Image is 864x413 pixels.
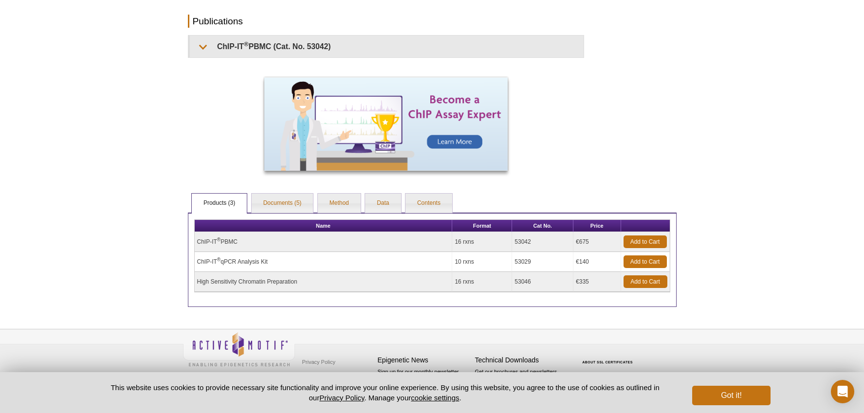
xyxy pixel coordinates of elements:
[365,194,401,213] a: Data
[573,220,621,232] th: Price
[452,220,512,232] th: Format
[378,356,470,364] h4: Epigenetic News
[264,77,508,171] img: Become a ChIP Assay Expert
[475,368,568,393] p: Get our brochures and newsletters, or request them by mail.
[692,386,770,405] button: Got it!
[475,356,568,364] h4: Technical Downloads
[217,257,221,262] sup: ®
[512,220,573,232] th: Cat No.
[512,232,573,252] td: 53042
[624,235,667,248] a: Add to Cart
[452,272,512,292] td: 16 rxns
[512,272,573,292] td: 53046
[195,220,453,232] th: Name
[195,252,453,272] td: ChIP-IT qPCR Analysis Kit
[512,252,573,272] td: 53029
[195,272,453,292] td: High Sensitivity Chromatin Preparation
[573,232,621,252] td: €675
[624,255,667,268] a: Add to Cart
[405,194,452,213] a: Contents
[183,329,295,369] img: Active Motif,
[319,394,364,402] a: Privacy Policy
[94,382,677,403] p: This website uses cookies to provide necessary site functionality and improve your online experie...
[252,194,313,213] a: Documents (5)
[378,368,470,401] p: Sign up for our monthly newsletter highlighting recent publications in the field of epigenetics.
[411,394,459,402] button: cookie settings
[452,232,512,252] td: 16 rxns
[190,36,584,57] summary: ChIP-IT®PBMC (Cat. No. 53042)
[452,252,512,272] td: 10 rxns
[573,252,621,272] td: €140
[624,275,667,288] a: Add to Cart
[573,272,621,292] td: €335
[300,369,351,384] a: Terms & Conditions
[188,15,584,28] h2: Publications
[582,360,633,364] a: ABOUT SSL CERTIFICATES
[192,194,247,213] a: Products (3)
[217,237,221,242] sup: ®
[831,380,854,403] div: Open Intercom Messenger
[300,355,338,369] a: Privacy Policy
[244,40,249,48] sup: ®
[318,194,361,213] a: Method
[572,346,645,368] table: Click to Verify - This site chose Symantec SSL for secure e-commerce and confidential communicati...
[195,232,453,252] td: ChIP-IT PBMC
